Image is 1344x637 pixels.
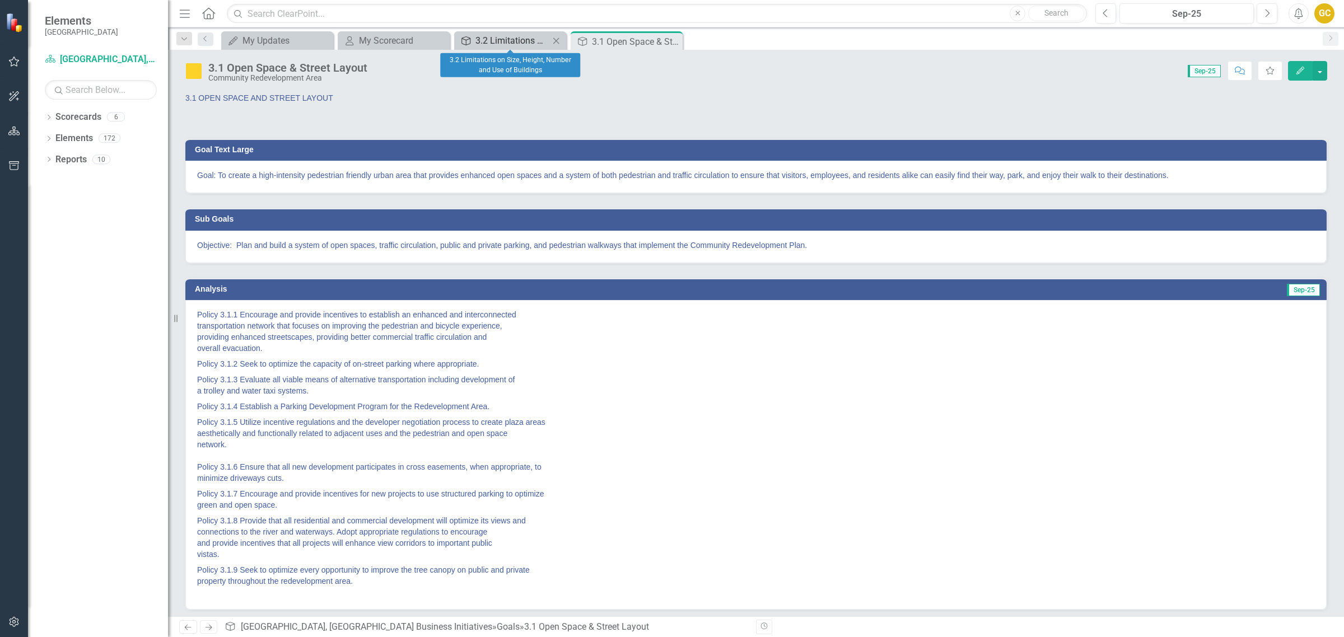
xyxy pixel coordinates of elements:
[45,80,157,100] input: Search Below...
[45,14,118,27] span: Elements
[197,356,1315,372] p: Policy 3.1.2 Seek to optimize the capacity of on‐street parking where appropriate.
[197,562,1315,598] p: Policy 3.1.9 Seek to optimize every opportunity to improve the tree canopy on public and private ...
[1188,65,1221,77] span: Sep-25
[197,170,1315,181] p: Goal: To create a high-intensity pedestrian friendly urban area that provides enhanced open space...
[55,111,101,124] a: Scorecards
[225,621,748,634] div: » »
[6,13,25,32] img: ClearPoint Strategy
[195,215,1321,223] h3: Sub Goals
[1287,284,1320,296] span: Sep-25
[475,34,549,48] div: 3.2 Limitations on Size, Height, Number and Use of Buildings
[45,53,157,66] a: [GEOGRAPHIC_DATA], [GEOGRAPHIC_DATA] Business Initiatives
[497,621,520,632] a: Goals
[1044,8,1068,17] span: Search
[224,34,330,48] a: My Updates
[1028,6,1084,21] button: Search
[197,372,1315,399] p: Policy 3.1.3 Evaluate all viable means of alternative transportation including development of a t...
[1123,7,1250,21] div: Sep-25
[457,34,549,48] a: 3.2 Limitations on Size, Height, Number and Use of Buildings
[242,34,330,48] div: My Updates
[1119,3,1254,24] button: Sep-25
[197,513,1315,562] p: Policy 3.1.8 Provide that all residential and commercial development will optimize its views and ...
[55,153,87,166] a: Reports
[340,34,447,48] a: My Scorecard
[241,621,492,632] a: [GEOGRAPHIC_DATA], [GEOGRAPHIC_DATA] Business Initiatives
[55,132,93,145] a: Elements
[195,285,742,293] h3: Analysis
[197,414,1315,486] p: Policy 3.1.5 Utilize incentive regulations and the developer negotiation process to create plaza ...
[185,93,333,102] span: 3.1 OPEN SPACE AND STREET LAYOUT
[524,621,649,632] div: 3.1 Open Space & Street Layout
[359,34,447,48] div: My Scorecard
[208,62,367,74] div: 3.1 Open Space & Street Layout
[45,27,118,36] small: [GEOGRAPHIC_DATA]
[197,240,1315,251] p: Objective: Plan and build a system of open spaces, traffic circulation, public and private parkin...
[195,146,1321,154] h3: Goal Text Large
[99,134,120,143] div: 172
[1314,3,1334,24] button: GC
[185,62,203,80] img: In Progress or Needs Work
[107,113,125,122] div: 6
[197,399,1315,414] p: Policy 3.1.4 Establish a Parking Development Program for the Redevelopment Area.
[227,4,1087,24] input: Search ClearPoint...
[208,74,367,82] div: Community Redevelopment Area
[92,154,110,164] div: 10
[197,486,1315,513] p: Policy 3.1.7 Encourage and provide incentives for new projects to use structured parking to optim...
[592,35,680,49] div: 3.1 Open Space & Street Layout
[197,309,1315,356] p: Policy 3.1.1 Encourage and provide incentives to establish an enhanced and interconnected transpo...
[440,53,580,77] div: 3.2 Limitations on Size, Height, Number and Use of Buildings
